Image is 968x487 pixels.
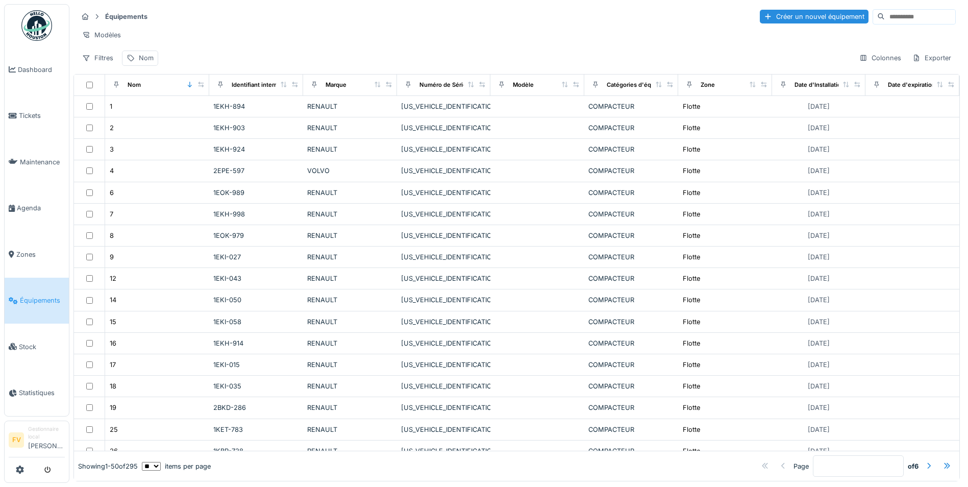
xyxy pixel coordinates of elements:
[110,274,116,283] div: 12
[808,144,830,154] div: [DATE]
[213,144,299,154] div: 1EKH-924
[588,360,674,370] div: COMPACTEUR
[28,425,65,455] li: [PERSON_NAME]
[78,461,138,471] div: Showing 1 - 50 of 295
[588,317,674,327] div: COMPACTEUR
[683,144,700,154] div: Flotte
[808,123,830,133] div: [DATE]
[808,231,830,240] div: [DATE]
[5,231,69,278] a: Zones
[683,209,700,219] div: Flotte
[588,274,674,283] div: COMPACTEUR
[307,317,393,327] div: RENAULT
[808,317,830,327] div: [DATE]
[21,10,52,41] img: Badge_color-CXgf-gQk.svg
[213,446,299,456] div: 1KBR-728
[307,360,393,370] div: RENAULT
[855,51,906,65] div: Colonnes
[401,360,487,370] div: [US_VEHICLE_IDENTIFICATION_NUMBER]
[5,93,69,139] a: Tickets
[588,209,674,219] div: COMPACTEUR
[18,65,65,75] span: Dashboard
[213,209,299,219] div: 1EKH-998
[307,144,393,154] div: RENAULT
[213,252,299,262] div: 1EKI-027
[683,231,700,240] div: Flotte
[401,295,487,305] div: [US_VEHICLE_IDENTIFICATION_NUMBER]
[28,425,65,441] div: Gestionnaire local
[9,432,24,448] li: FV
[213,295,299,305] div: 1EKI-050
[20,157,65,167] span: Maintenance
[401,338,487,348] div: [US_VEHICLE_IDENTIFICATION_NUMBER]
[401,166,487,176] div: [US_VEHICLE_IDENTIFICATION_NUMBER]/05
[326,81,346,89] div: Marque
[808,252,830,262] div: [DATE]
[128,81,141,89] div: Nom
[401,403,487,412] div: [US_VEHICLE_IDENTIFICATION_NUMBER]
[808,425,830,434] div: [DATE]
[5,324,69,370] a: Stock
[110,295,116,305] div: 14
[110,381,116,391] div: 18
[401,123,487,133] div: [US_VEHICLE_IDENTIFICATION_NUMBER]
[20,296,65,305] span: Équipements
[307,102,393,111] div: RENAULT
[607,81,678,89] div: Catégories d'équipement
[307,338,393,348] div: RENAULT
[701,81,715,89] div: Zone
[401,252,487,262] div: [US_VEHICLE_IDENTIFICATION_NUMBER]
[19,388,65,398] span: Statistiques
[78,28,126,42] div: Modèles
[401,381,487,391] div: [US_VEHICLE_IDENTIFICATION_NUMBER]
[808,102,830,111] div: [DATE]
[683,252,700,262] div: Flotte
[908,51,956,65] div: Exporter
[307,446,393,456] div: RENAULT
[213,317,299,327] div: 1EKI-058
[142,461,211,471] div: items per page
[808,403,830,412] div: [DATE]
[307,231,393,240] div: RENAULT
[307,274,393,283] div: RENAULT
[110,231,114,240] div: 8
[307,381,393,391] div: RENAULT
[307,166,393,176] div: VOLVO
[401,144,487,154] div: [US_VEHICLE_IDENTIFICATION_NUMBER]
[808,381,830,391] div: [DATE]
[588,166,674,176] div: COMPACTEUR
[588,123,674,133] div: COMPACTEUR
[683,166,700,176] div: Flotte
[683,123,700,133] div: Flotte
[307,425,393,434] div: RENAULT
[110,102,112,111] div: 1
[513,81,534,89] div: Modèle
[808,360,830,370] div: [DATE]
[307,252,393,262] div: RENAULT
[760,10,868,23] div: Créer un nouvel équipement
[5,46,69,93] a: Dashboard
[9,425,65,457] a: FV Gestionnaire local[PERSON_NAME]
[110,188,114,198] div: 6
[213,231,299,240] div: 1EOK-979
[401,274,487,283] div: [US_VEHICLE_IDENTIFICATION_NUMBER]
[213,381,299,391] div: 1EKI-035
[307,123,393,133] div: RENAULT
[683,360,700,370] div: Flotte
[139,53,154,63] div: Nom
[110,144,114,154] div: 3
[401,188,487,198] div: [US_VEHICLE_IDENTIFICATION_NUMBER]
[213,360,299,370] div: 1EKI-015
[683,403,700,412] div: Flotte
[588,295,674,305] div: COMPACTEUR
[110,166,114,176] div: 4
[307,188,393,198] div: RENAULT
[908,461,919,471] strong: of 6
[808,188,830,198] div: [DATE]
[17,203,65,213] span: Agenda
[683,188,700,198] div: Flotte
[401,425,487,434] div: [US_VEHICLE_IDENTIFICATION_NUMBER]
[110,209,113,219] div: 7
[795,81,845,89] div: Date d'Installation
[588,446,674,456] div: COMPACTEUR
